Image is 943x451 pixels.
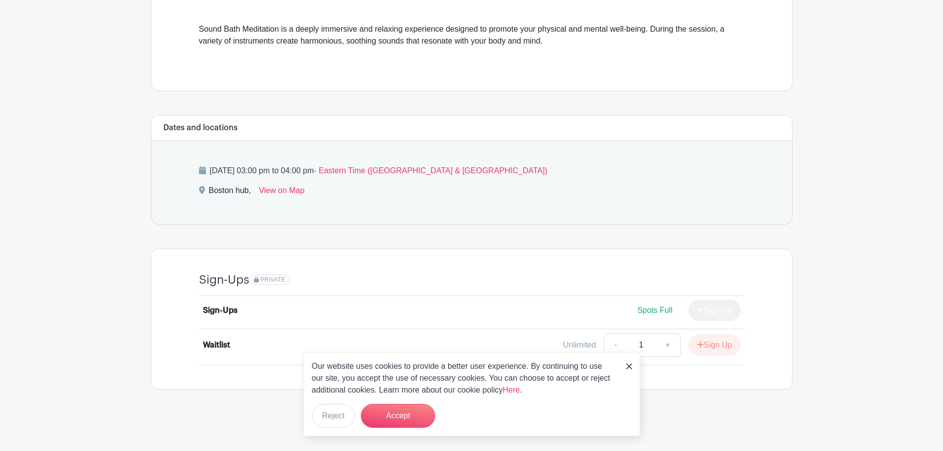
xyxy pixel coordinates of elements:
[563,339,596,351] div: Unlimited
[689,335,741,355] button: Sign Up
[312,404,355,428] button: Reject
[312,360,616,396] p: Our website uses cookies to provide a better user experience. By continuing to use our site, you ...
[314,166,547,175] span: - Eastern Time ([GEOGRAPHIC_DATA] & [GEOGRAPHIC_DATA])
[199,165,744,177] p: [DATE] 03:00 pm to 04:00 pm
[637,306,672,314] span: Spots Full
[655,333,680,357] a: +
[203,304,238,316] div: Sign-Ups
[503,386,520,394] a: Here
[209,185,251,200] div: Boston hub,
[199,23,744,59] div: Sound Bath Meditation is a deeply immersive and relaxing experience designed to promote your phys...
[361,404,435,428] button: Accept
[626,363,632,369] img: close_button-5f87c8562297e5c2d7936805f587ecaba9071eb48480494691a3f1689db116b3.svg
[604,333,627,357] a: -
[259,185,304,200] a: View on Map
[260,276,285,283] span: PRIVATE
[163,123,238,133] h6: Dates and locations
[203,339,230,351] div: Waitlist
[199,273,249,287] h4: Sign-Ups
